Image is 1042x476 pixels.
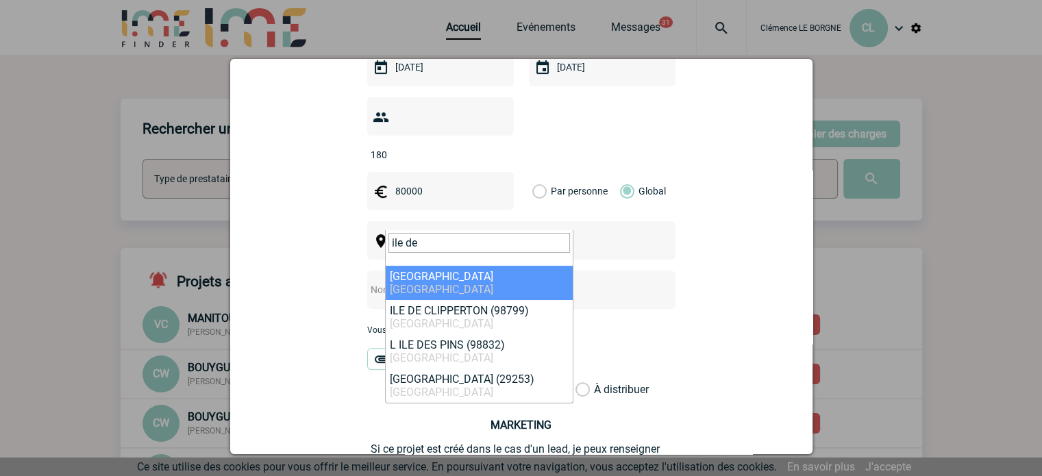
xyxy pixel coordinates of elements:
[386,300,573,334] li: ILE DE CLIPPERTON (98799)
[390,317,493,330] span: [GEOGRAPHIC_DATA]
[371,418,672,431] h3: MARKETING
[367,325,675,335] p: Vous pouvez ajouter une pièce jointe à votre demande
[392,58,486,76] input: Date de début
[620,172,629,210] label: Global
[390,386,493,399] span: [GEOGRAPHIC_DATA]
[390,351,493,364] span: [GEOGRAPHIC_DATA]
[386,334,573,368] li: L ILE DES PINS (98832)
[532,172,547,210] label: Par personne
[554,58,648,76] input: Date de fin
[392,182,486,200] input: Budget HT
[390,283,493,296] span: [GEOGRAPHIC_DATA]
[386,368,573,403] li: [GEOGRAPHIC_DATA] (29253)
[367,146,496,164] input: Nombre de participants
[386,266,573,300] li: [GEOGRAPHIC_DATA]
[575,383,590,397] label: À distribuer
[367,281,639,299] input: Nom de l'événement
